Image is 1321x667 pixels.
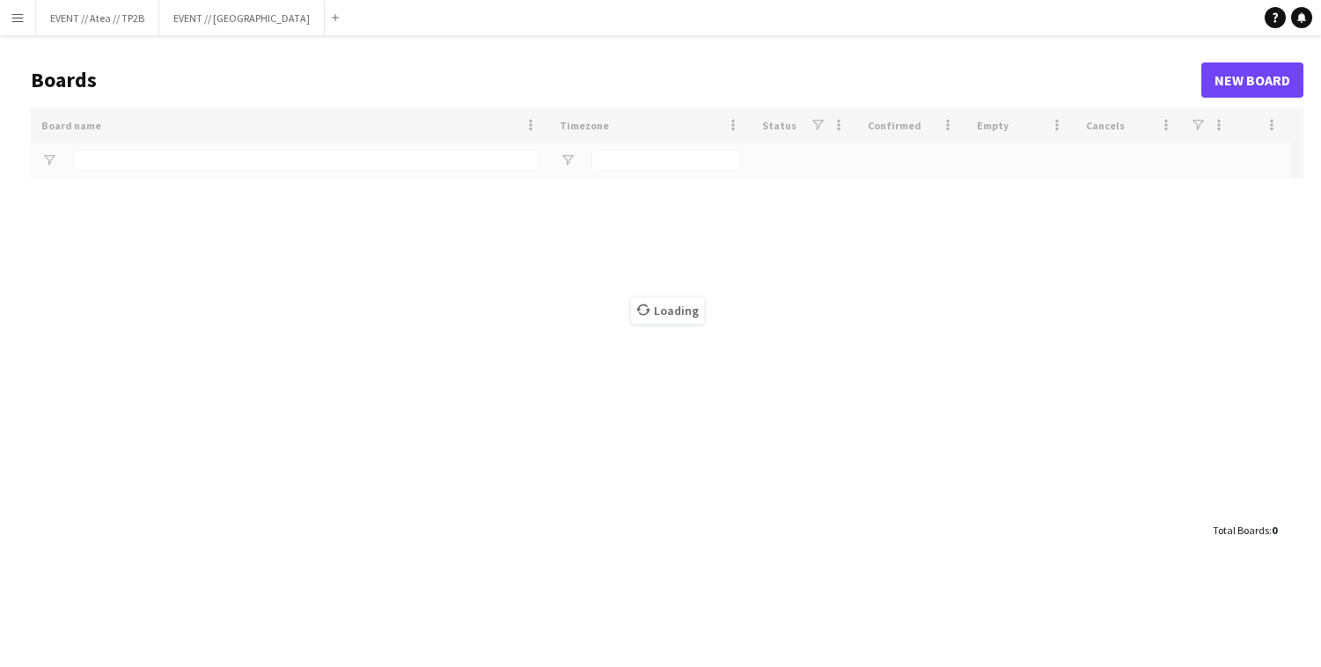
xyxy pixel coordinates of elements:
[1213,524,1269,537] span: Total Boards
[1213,513,1277,547] div: :
[159,1,325,35] button: EVENT // [GEOGRAPHIC_DATA]
[631,297,704,324] span: Loading
[31,67,1201,93] h1: Boards
[1201,62,1303,98] a: New Board
[36,1,159,35] button: EVENT // Atea // TP2B
[1272,524,1277,537] span: 0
